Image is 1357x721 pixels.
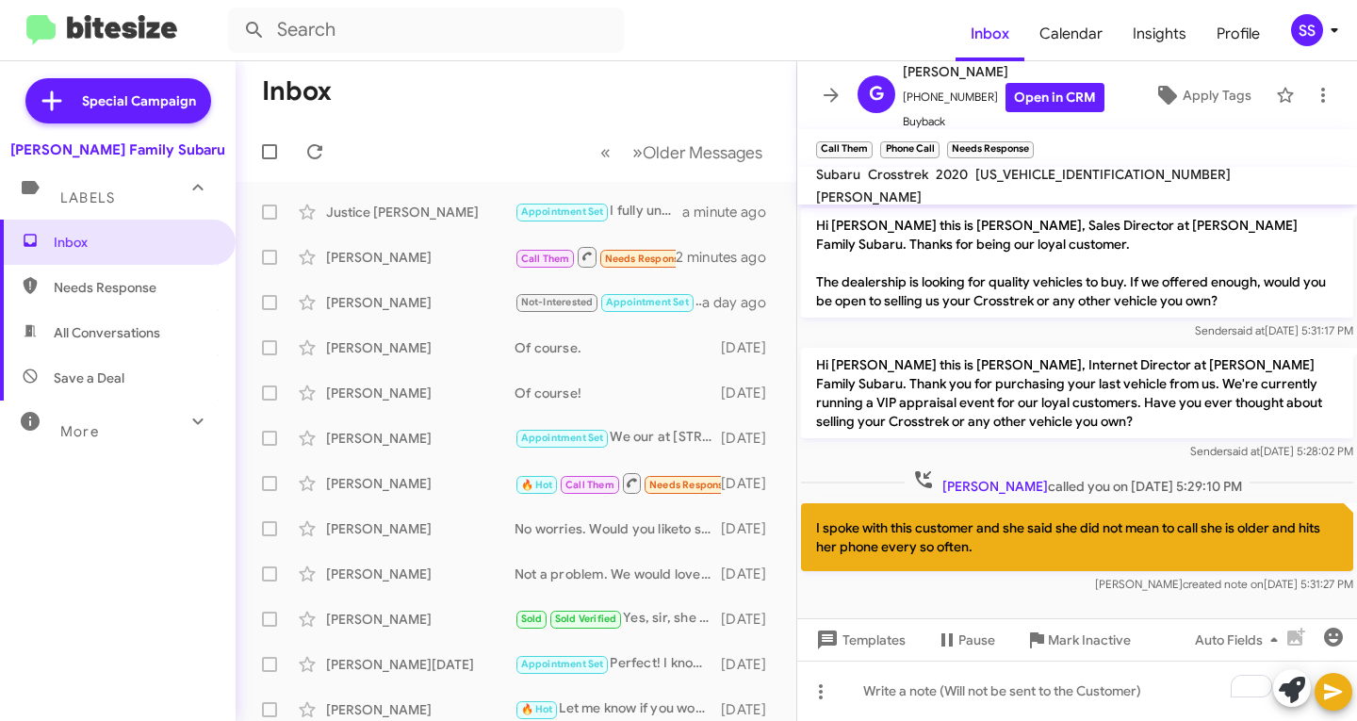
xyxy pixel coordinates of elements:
[555,613,617,625] span: Sold Verified
[721,565,781,583] div: [DATE]
[921,623,1010,657] button: Pause
[326,248,515,267] div: [PERSON_NAME]
[947,141,1034,158] small: Needs Response
[60,423,99,440] span: More
[1118,7,1202,61] a: Insights
[515,338,721,357] div: Of course.
[515,427,721,449] div: We our at [STREET_ADDRESS][DATE].
[326,429,515,448] div: [PERSON_NAME]
[1095,577,1353,591] span: [PERSON_NAME] [DATE] 5:31:27 PM
[1195,323,1353,337] span: Sender [DATE] 5:31:17 PM
[797,623,921,657] button: Templates
[82,91,196,110] span: Special Campaign
[801,503,1353,571] p: I spoke with this customer and she said she did not mean to call she is older and hits her phone ...
[54,278,214,297] span: Needs Response
[643,142,762,163] span: Older Messages
[521,479,553,491] span: 🔥 Hot
[521,658,604,670] span: Appointment Set
[721,429,781,448] div: [DATE]
[1275,14,1336,46] button: SS
[515,245,676,269] div: Inbound Call
[721,338,781,357] div: [DATE]
[936,166,968,183] span: 2020
[880,141,939,158] small: Phone Call
[942,478,1048,495] span: [PERSON_NAME]
[682,203,781,221] div: a minute ago
[1202,7,1275,61] a: Profile
[262,76,332,107] h1: Inbox
[326,610,515,629] div: [PERSON_NAME]
[521,253,570,265] span: Call Them
[816,166,860,183] span: Subaru
[1005,83,1104,112] a: Open in CRM
[605,253,685,265] span: Needs Response
[515,291,702,313] div: 👍
[515,384,721,402] div: Of course!
[1048,623,1131,657] span: Mark Inactive
[326,474,515,493] div: [PERSON_NAME]
[1291,14,1323,46] div: SS
[721,610,781,629] div: [DATE]
[801,348,1353,438] p: Hi [PERSON_NAME] this is [PERSON_NAME], Internet Director at [PERSON_NAME] Family Subaru. Thank y...
[956,7,1024,61] a: Inbox
[1010,623,1146,657] button: Mark Inactive
[797,661,1357,721] div: To enrich screen reader interactions, please activate Accessibility in Grammarly extension settings
[702,293,781,312] div: a day ago
[905,468,1250,496] span: called you on [DATE] 5:29:10 PM
[1232,323,1265,337] span: said at
[676,248,781,267] div: 2 minutes ago
[975,166,1231,183] span: [US_VEHICLE_IDENTIFICATION_NUMBER]
[903,60,1104,83] span: [PERSON_NAME]
[60,189,115,206] span: Labels
[1137,78,1267,112] button: Apply Tags
[515,653,721,675] div: Perfect! I know the last time you were here you and your wife were looking at vehicles. When woul...
[521,432,604,444] span: Appointment Set
[515,608,721,630] div: Yes, sir, she sure is great! Oh yes sir i was here when it was happening. We had our IT director ...
[816,141,873,158] small: Call Them
[1195,623,1285,657] span: Auto Fields
[515,519,721,538] div: No worries. Would you liketo stop in to check them out and have a information gathering day?
[958,623,995,657] span: Pause
[721,519,781,538] div: [DATE]
[326,293,515,312] div: [PERSON_NAME]
[621,133,774,172] button: Next
[903,112,1104,131] span: Buyback
[326,384,515,402] div: [PERSON_NAME]
[54,369,124,387] span: Save a Deal
[326,565,515,583] div: [PERSON_NAME]
[1183,577,1264,591] span: created note on
[649,479,729,491] span: Needs Response
[515,201,682,222] div: I fully understand. Is it currently in our service department?
[521,703,553,715] span: 🔥 Hot
[903,83,1104,112] span: [PHONE_NUMBER]
[721,655,781,674] div: [DATE]
[326,655,515,674] div: [PERSON_NAME][DATE]
[869,79,884,109] span: G
[25,78,211,123] a: Special Campaign
[1190,444,1353,458] span: Sender [DATE] 5:28:02 PM
[721,474,781,493] div: [DATE]
[521,296,594,308] span: Not-Interested
[1183,78,1251,112] span: Apply Tags
[326,203,515,221] div: Justice [PERSON_NAME]
[812,623,906,657] span: Templates
[54,323,160,342] span: All Conversations
[1024,7,1118,61] a: Calendar
[326,338,515,357] div: [PERSON_NAME]
[326,519,515,538] div: [PERSON_NAME]
[589,133,622,172] button: Previous
[606,296,689,308] span: Appointment Set
[326,700,515,719] div: [PERSON_NAME]
[600,140,611,164] span: «
[515,698,721,720] div: Let me know if you would liek to set up some time for us to appraise your vehicle.
[515,565,721,583] div: Not a problem. We would love to assist you when you are ready to check them out again!
[521,205,604,218] span: Appointment Set
[521,613,543,625] span: Sold
[590,133,774,172] nav: Page navigation example
[721,700,781,719] div: [DATE]
[54,233,214,252] span: Inbox
[816,188,922,205] span: [PERSON_NAME]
